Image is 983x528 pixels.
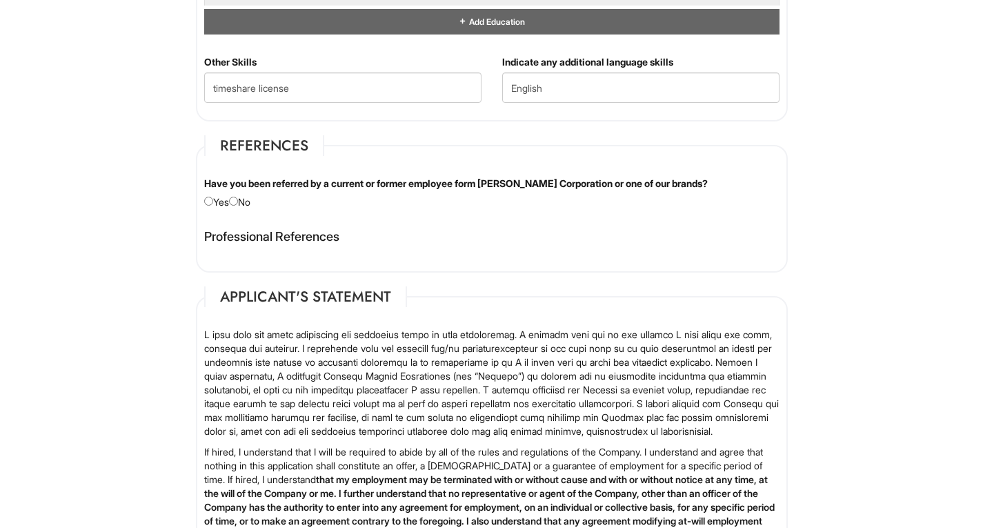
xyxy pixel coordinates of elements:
[458,17,524,27] a: Add Education
[204,328,780,438] p: L ipsu dolo sit ametc adipiscing eli seddoeius tempo in utla etdoloremag. A enimadm veni qui no e...
[204,55,257,69] label: Other Skills
[502,72,780,103] input: Additional Language Skills
[194,177,790,209] div: Yes No
[467,17,524,27] span: Add Education
[204,286,407,307] legend: Applicant's Statement
[502,55,673,69] label: Indicate any additional language skills
[204,72,481,103] input: Other Skills
[204,177,708,190] label: Have you been referred by a current or former employee form [PERSON_NAME] Corporation or one of o...
[204,135,324,156] legend: References
[204,230,780,244] h4: Professional References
